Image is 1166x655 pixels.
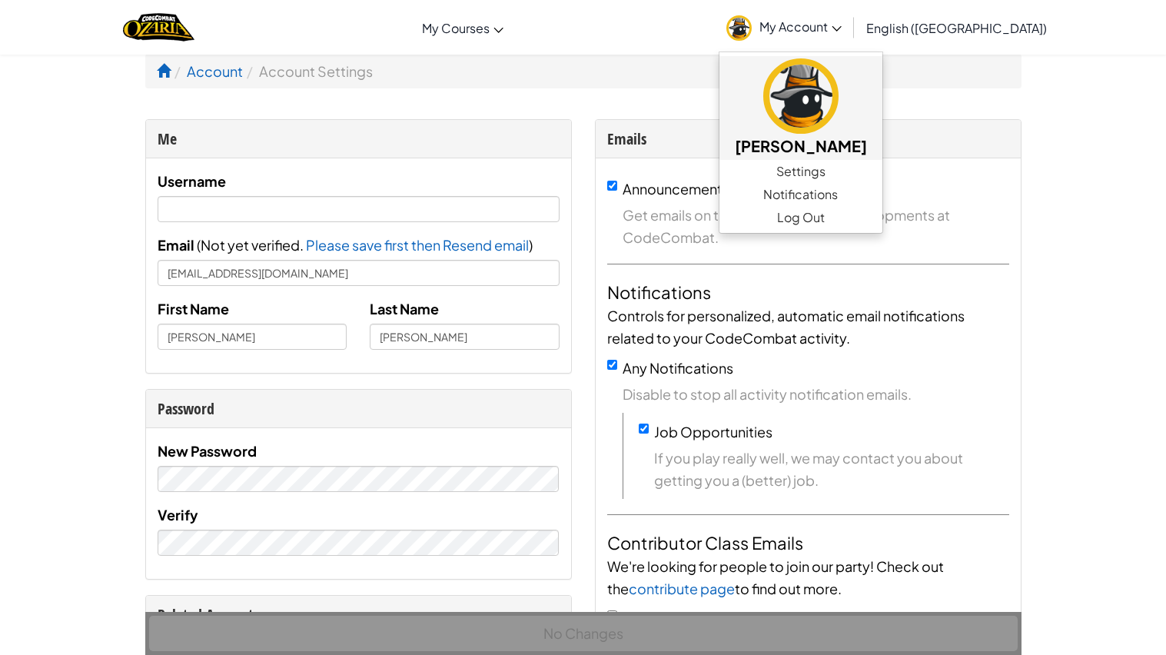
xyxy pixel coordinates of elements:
[201,236,306,254] span: Not yet verified.
[623,383,1009,405] span: Disable to stop all activity notification emails.
[719,56,882,160] a: [PERSON_NAME]
[607,307,965,347] span: Controls for personalized, automatic email notifications related to your CodeCombat activity.
[654,447,1009,491] span: If you play really well, we may contact you about getting you a (better) job.
[158,298,229,320] label: First Name
[629,580,735,597] a: contribute page
[529,236,533,254] span: )
[607,128,1009,150] div: Emails
[158,603,560,626] div: Related Accounts
[654,423,772,441] label: Job Opportunities
[763,58,839,134] img: avatar
[158,170,226,192] label: Username
[123,12,194,43] img: Home
[719,160,882,183] a: Settings
[623,359,733,377] label: Any Notifications
[859,7,1055,48] a: English ([GEOGRAPHIC_DATA])
[158,440,257,462] label: New Password
[414,7,511,48] a: My Courses
[607,280,1009,304] h4: Notifications
[735,134,867,158] h5: [PERSON_NAME]
[735,580,842,597] span: to find out more.
[693,610,742,627] span: (Coder)
[607,557,944,597] span: We're looking for people to join our party! Check out the
[158,397,560,420] div: Password
[158,236,194,254] span: Email
[866,20,1047,36] span: English ([GEOGRAPHIC_DATA])
[370,298,439,320] label: Last Name
[623,610,690,627] span: Archmage
[726,15,752,41] img: avatar
[719,206,882,229] a: Log Out
[158,128,560,150] div: Me
[306,236,529,254] span: Please save first then Resend email
[719,3,849,52] a: My Account
[607,530,1009,555] h4: Contributor Class Emails
[719,183,882,206] a: Notifications
[759,18,842,35] span: My Account
[158,504,198,526] label: Verify
[123,12,194,43] a: Ozaria by CodeCombat logo
[763,185,838,204] span: Notifications
[623,204,1009,248] span: Get emails on the latest news and developments at CodeCombat.
[422,20,490,36] span: My Courses
[623,180,729,198] label: Announcements
[194,236,201,254] span: (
